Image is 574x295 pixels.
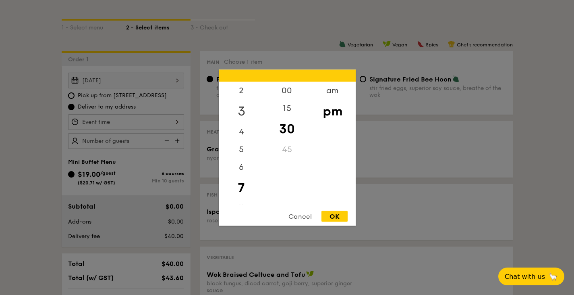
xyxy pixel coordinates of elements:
[548,272,558,281] span: 🦙
[280,211,320,222] div: Cancel
[264,99,310,117] div: 15
[321,211,348,222] div: OK
[498,268,564,285] button: Chat with us🦙
[310,99,355,123] div: pm
[264,82,310,99] div: 00
[219,123,264,140] div: 4
[219,199,264,217] div: 8
[505,273,545,280] span: Chat with us
[219,158,264,176] div: 6
[264,140,310,158] div: 45
[219,176,264,199] div: 7
[310,82,355,99] div: am
[219,140,264,158] div: 5
[264,117,310,140] div: 30
[219,99,264,123] div: 3
[219,82,264,99] div: 2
